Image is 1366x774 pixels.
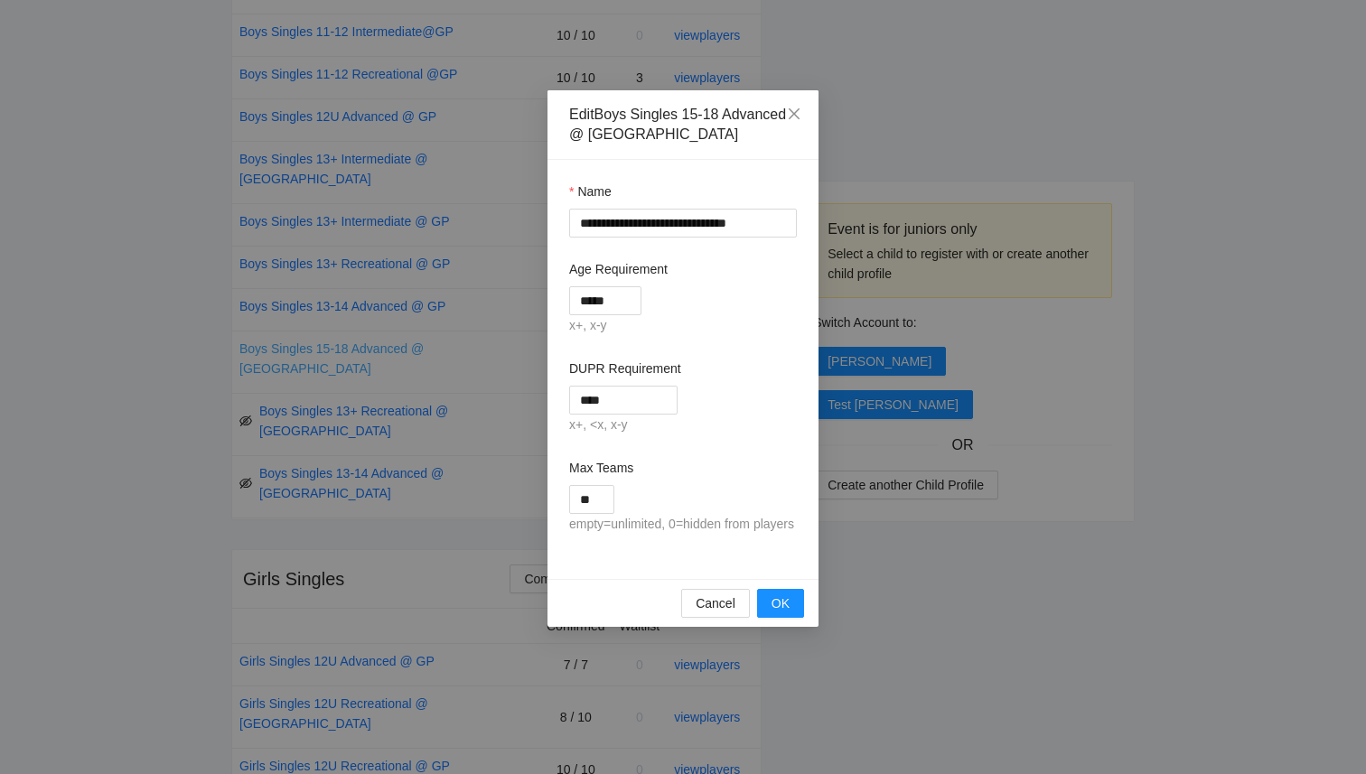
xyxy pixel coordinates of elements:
[569,182,612,201] label: Name
[569,286,641,315] input: Age Requirement
[569,458,633,478] label: Max Teams
[772,593,790,613] span: OK
[569,259,668,279] label: Age Requirement
[787,107,801,121] span: close
[569,386,678,415] input: DUPR Requirement
[569,514,797,536] div: empty=unlimited, 0=hidden from players
[569,209,797,238] input: Name
[681,589,750,618] button: Cancel
[569,485,614,514] input: Max Teams
[757,589,804,618] button: OK
[569,315,797,337] div: x+, x-y
[569,105,797,145] div: Edit Boys Singles 15-18 Advanced @ [GEOGRAPHIC_DATA]
[569,415,797,436] div: x+, <x, x-y
[569,359,681,378] label: DUPR Requirement
[770,90,819,139] button: Close
[696,593,735,613] span: Cancel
